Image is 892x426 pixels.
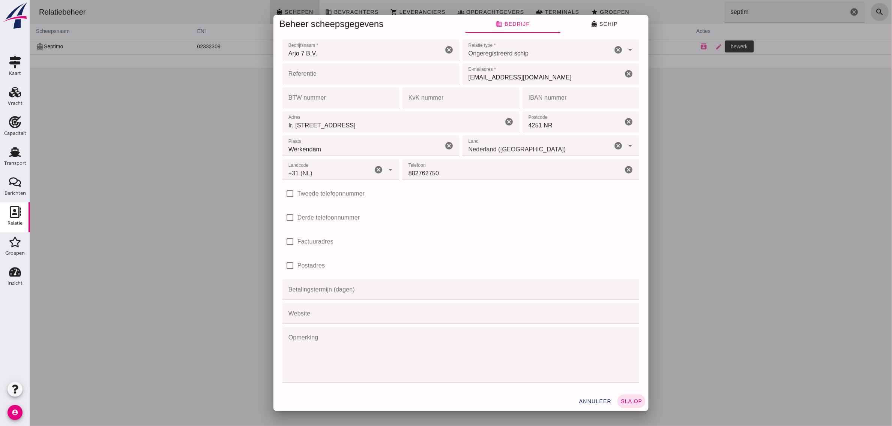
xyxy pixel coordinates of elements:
div: Inzicht [8,281,23,285]
div: Vracht [8,101,23,106]
i: account_circle [8,405,23,420]
div: Transport [4,161,26,166]
img: logo-small.a267ee39.svg [2,2,29,30]
div: Kaart [9,71,21,76]
div: Groepen [5,251,25,256]
div: Berichten [5,191,26,196]
div: Relatie [8,221,23,226]
div: Capaciteit [4,131,26,136]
